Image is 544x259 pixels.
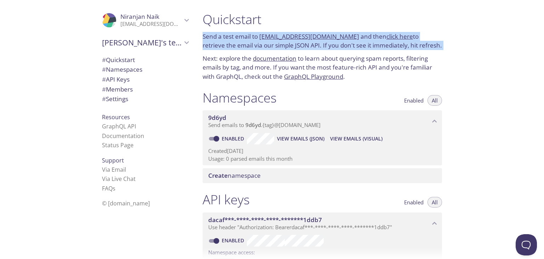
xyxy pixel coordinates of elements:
div: 9d6yd namespace [203,110,442,132]
div: API Keys [96,75,194,84]
h1: Quickstart [203,11,442,27]
span: # [102,75,106,83]
span: # [102,95,106,103]
span: © [DOMAIN_NAME] [102,199,150,207]
div: Create namespace [203,168,442,183]
div: Members [96,84,194,94]
span: Members [102,85,133,93]
a: click here [386,32,413,40]
span: Namespaces [102,65,142,73]
p: Created [DATE] [208,147,436,155]
a: Enabled [221,135,247,142]
div: Niranjan's team [96,33,194,52]
button: View Emails (Visual) [327,133,385,144]
div: Niranjan Naik [96,9,194,32]
a: GraphQL Playground [284,72,343,81]
p: Next: explore the to learn about querying spam reports, filtering emails by tag, and more. If you... [203,54,442,81]
a: GraphQL API [102,122,136,130]
button: All [427,95,442,106]
iframe: Help Scout Beacon - Open [516,234,537,255]
span: s [113,184,115,192]
p: Usage: 0 parsed emails this month [208,155,436,162]
span: [PERSON_NAME]'s team [102,38,182,48]
span: # [102,85,106,93]
a: FAQ [102,184,115,192]
div: Namespaces [96,65,194,75]
label: Namespace access: [208,247,255,257]
span: Resources [102,113,130,121]
span: Support [102,156,124,164]
button: All [427,197,442,208]
a: Documentation [102,132,144,140]
span: # [102,65,106,73]
a: Via Live Chat [102,175,136,183]
p: Send a test email to and then to retrieve the email via our simple JSON API. If you don't see it ... [203,32,442,50]
span: View Emails (JSON) [277,134,324,143]
a: Via Email [102,166,126,173]
button: Enabled [400,95,428,106]
a: Enabled [221,237,247,244]
span: View Emails (Visual) [330,134,382,143]
span: API Keys [102,75,130,83]
span: Quickstart [102,56,135,64]
span: # [102,56,106,64]
span: Settings [102,95,128,103]
span: Send emails to . {tag} @[DOMAIN_NAME] [208,121,321,128]
span: namespace [208,171,261,180]
div: Quickstart [96,55,194,65]
span: Create [208,171,228,180]
a: [EMAIL_ADDRESS][DOMAIN_NAME] [259,32,359,40]
span: Niranjan Naik [120,12,159,21]
a: documentation [253,54,296,62]
span: 9d6yd [245,121,261,128]
a: Status Page [102,141,134,149]
button: View Emails (JSON) [274,133,327,144]
div: Team Settings [96,94,194,104]
h1: API keys [203,192,250,208]
p: [EMAIL_ADDRESS][DOMAIN_NAME] [120,21,182,28]
h1: Namespaces [203,90,277,106]
button: Enabled [400,197,428,208]
span: 9d6yd [208,114,226,122]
